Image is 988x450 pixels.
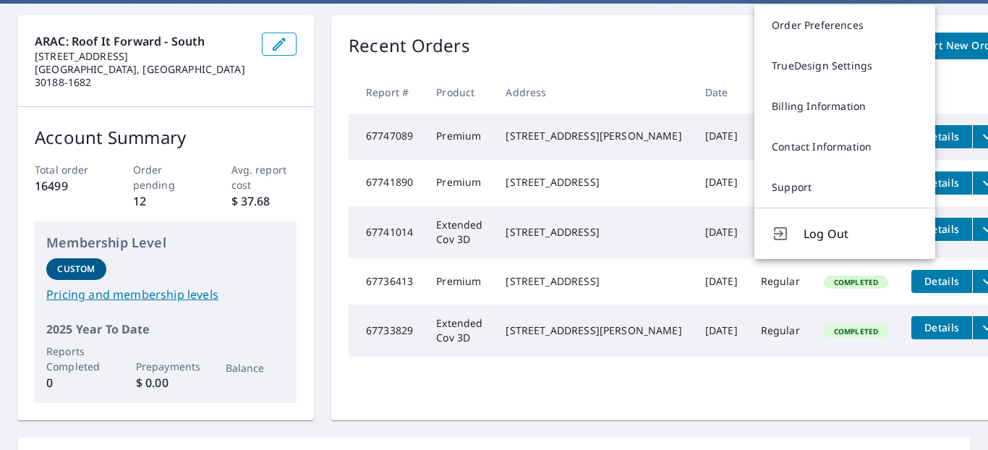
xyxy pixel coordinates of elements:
p: $ 37.68 [231,192,297,210]
td: 67741890 [349,160,425,206]
td: Regular [749,258,812,305]
p: 12 [133,192,199,210]
p: Account Summary [35,124,297,150]
a: Order Preferences [754,5,935,46]
td: Extended Cov 3D [425,206,494,258]
p: Recent Orders [349,33,470,59]
td: Premium [425,114,494,160]
button: detailsBtn-67733829 [911,316,972,339]
p: [GEOGRAPHIC_DATA], [GEOGRAPHIC_DATA] 30188-1682 [35,63,250,89]
td: [DATE] [694,305,749,357]
td: [DATE] [694,160,749,206]
a: Billing Information [754,86,935,127]
td: [DATE] [694,206,749,258]
button: detailsBtn-67736413 [911,270,972,293]
p: Balance [226,360,286,375]
p: 16499 [35,177,101,195]
div: [STREET_ADDRESS] [506,175,681,190]
th: Delivery [749,71,812,114]
td: Extended Cov 3D [425,305,494,357]
td: 67747089 [349,114,425,160]
span: Details [920,320,963,334]
span: Details [920,222,963,236]
td: Regular [749,305,812,357]
a: Support [754,167,935,208]
td: Regular [749,206,812,258]
p: [STREET_ADDRESS] [35,50,250,63]
p: $ 0.00 [136,374,196,391]
td: [DATE] [694,114,749,160]
span: Details [920,274,963,288]
p: Custom [57,263,95,276]
th: Product [425,71,494,114]
td: 67736413 [349,258,425,305]
p: 0 [46,374,106,391]
span: Completed [825,277,887,287]
td: Regular [749,114,812,160]
span: Details [920,176,963,190]
div: [STREET_ADDRESS][PERSON_NAME] [506,129,681,143]
a: Contact Information [754,127,935,167]
button: Log Out [754,208,935,259]
a: TrueDesign Settings [754,46,935,86]
p: Avg. report cost [231,162,297,192]
th: Date [694,71,749,114]
p: Total order [35,162,101,177]
p: Order pending [133,162,199,192]
button: detailsBtn-67741890 [911,171,972,195]
button: detailsBtn-67741014 [911,218,972,241]
p: ARAC: Roof It Forward - South [35,33,250,50]
td: Regular [749,160,812,206]
td: [DATE] [694,258,749,305]
span: Completed [825,326,887,336]
p: Membership Level [46,233,285,252]
td: Premium [425,258,494,305]
span: Log Out [804,225,918,242]
p: 2025 Year To Date [46,320,285,338]
div: [STREET_ADDRESS] [506,225,681,239]
th: Report # [349,71,425,114]
div: [STREET_ADDRESS][PERSON_NAME] [506,323,681,338]
td: 67733829 [349,305,425,357]
div: [STREET_ADDRESS] [506,274,681,289]
button: detailsBtn-67747089 [911,125,972,148]
td: Premium [425,160,494,206]
a: Pricing and membership levels [46,286,285,303]
td: 67741014 [349,206,425,258]
p: Reports Completed [46,344,106,374]
p: Prepayments [136,359,196,374]
span: Details [920,130,963,143]
th: Address [494,71,693,114]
